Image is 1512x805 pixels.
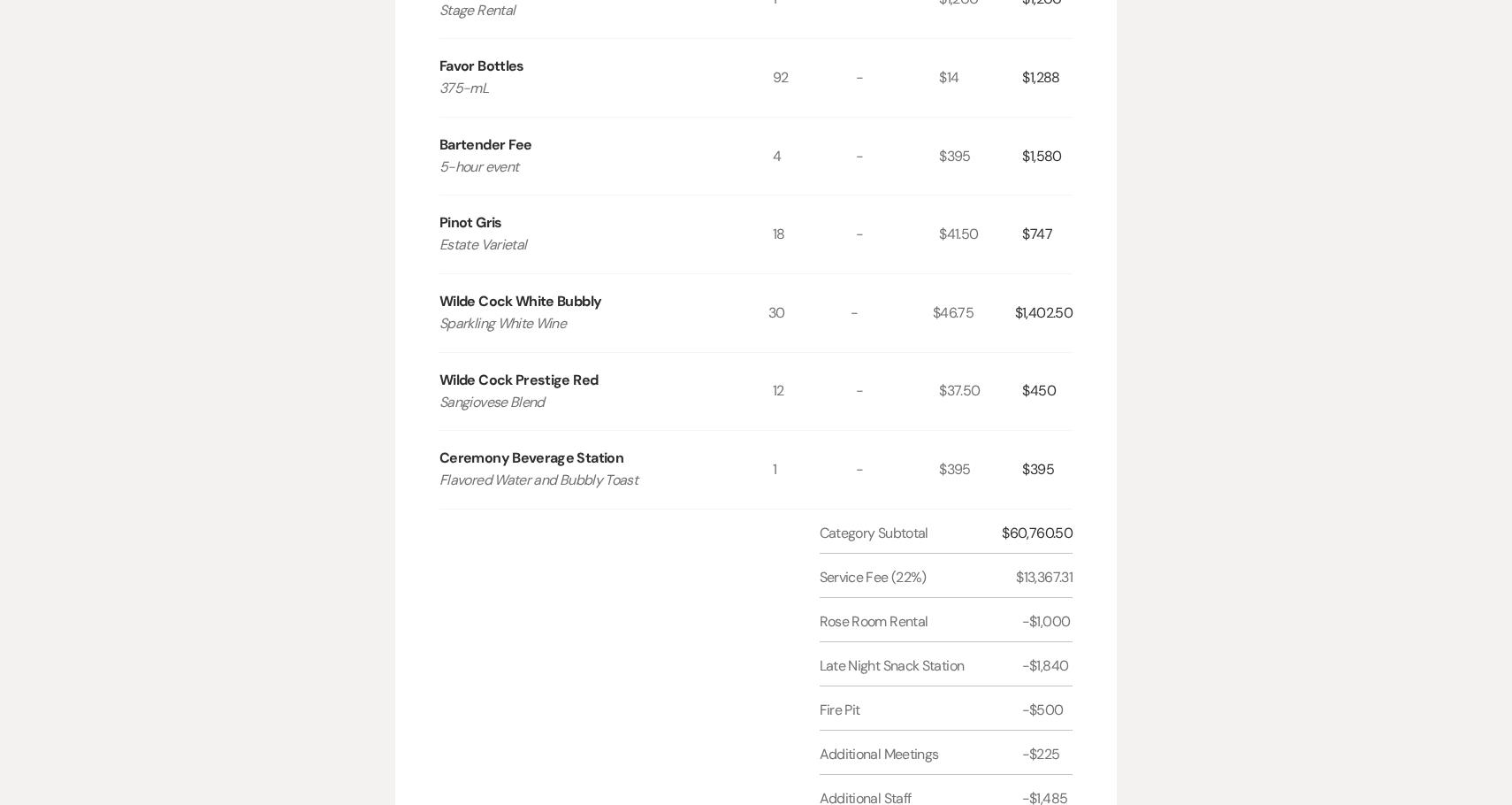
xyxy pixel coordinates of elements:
div: Wilde Cock Prestige Red [439,370,598,391]
div: $46.75 [933,274,1015,352]
div: 18 [773,195,856,273]
div: - [856,118,939,195]
div: $395 [939,118,1022,195]
div: - [856,195,939,273]
div: -$1,000 [1022,611,1073,632]
div: Rose Room Rental [820,611,1022,632]
div: $450 [1022,353,1073,431]
p: Estate Varietal [439,234,739,257]
div: $1,402.50 [1015,274,1073,352]
p: Sangiovese Blend [439,391,739,414]
p: 375-mL [439,77,739,100]
div: 92 [773,39,856,117]
p: Sparkling White Wine [439,312,736,335]
div: Bartender Fee [439,134,532,156]
div: Fire Pit [820,700,1022,721]
div: - [856,431,939,509]
div: $1,288 [1022,39,1073,117]
div: Ceremony Beverage Station [439,448,623,469]
div: - [856,353,939,431]
div: -$500 [1022,700,1073,721]
p: Flavored Water and Bubbly Toast [439,469,739,492]
div: Additional Meetings [820,744,1022,765]
div: - [856,39,939,117]
div: $60,760.50 [1002,523,1073,544]
div: Wilde Cock White Bubbly [439,291,601,312]
div: -$225 [1022,744,1073,765]
div: $13,367.31 [1016,567,1073,588]
div: $14 [939,39,1022,117]
div: - [851,274,933,352]
div: Favor Bottles [439,56,524,77]
div: 30 [768,274,851,352]
div: Pinot Gris [439,212,502,234]
div: $37.50 [939,353,1022,431]
div: Category Subtotal [820,523,1003,544]
div: $41.50 [939,195,1022,273]
div: $395 [939,431,1022,509]
div: Service Fee (22%) [820,567,1017,588]
div: $747 [1022,195,1073,273]
div: 1 [773,431,856,509]
div: $1,580 [1022,118,1073,195]
div: Late Night Snack Station [820,655,1022,677]
div: 12 [773,353,856,431]
div: 4 [773,118,856,195]
p: 5-hour event [439,156,739,179]
div: $395 [1022,431,1073,509]
div: -$1,840 [1022,655,1073,677]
